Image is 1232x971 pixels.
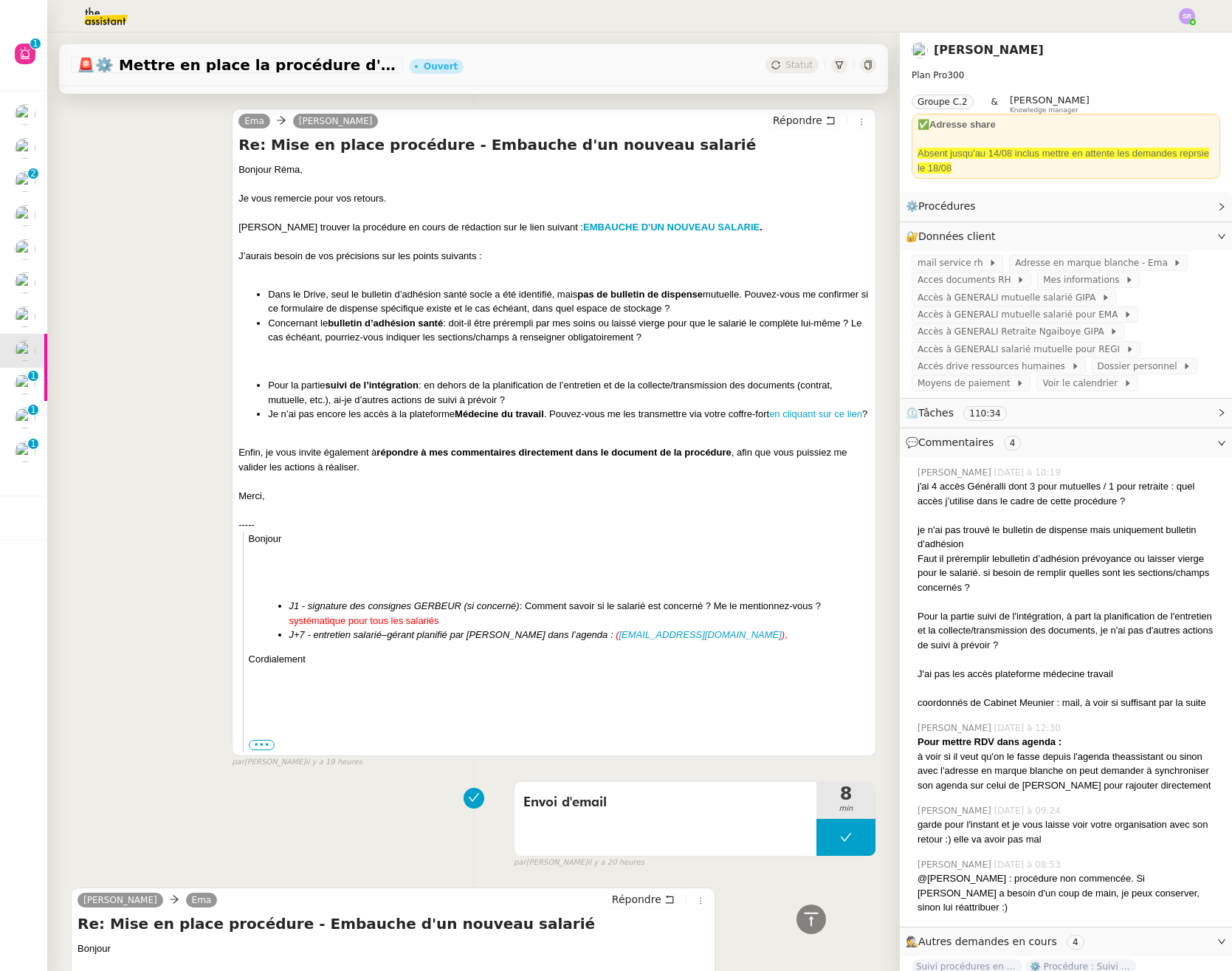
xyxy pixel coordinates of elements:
[918,407,954,419] span: Tâches
[28,168,38,179] nz-badge-sup: 2
[929,119,996,130] strong: Adresse share
[523,792,808,814] span: Envoi d'email
[328,318,443,329] strong: bulletin d’adhésion santé
[900,192,1232,221] div: ⚙️Procédures
[268,287,870,316] li: Dans le Drive, seul le bulletin d’adhésion santé socle a été identifié, mais mutuelle. Pouvez-vou...
[232,756,362,769] small: [PERSON_NAME]
[1067,935,1084,950] nz-tag: 4
[918,817,1220,846] div: garde pour l'instant et je vous laisse voir votre organisation avec son retour :) elle va avoir p...
[306,756,362,769] span: il y a 19 heures
[15,104,35,125] img: users%2FfjlNmCTkLiVoA3HQjY3GA5JXGxb2%2Favatar%2Fstarofservice_97480retdsc0392.png
[289,600,520,611] em: J1 - signature des consignes GERBEUR (si concerné)
[613,629,788,640] font: ,
[30,168,36,182] p: 2
[28,405,38,415] nz-badge-sup: 1
[947,70,964,80] span: 300
[15,442,35,462] img: users%2FKIcnt4T8hLMuMUUpHYCYQM06gPC2%2Favatar%2F1dbe3bdc-0f95-41bf-bf6e-fc84c6569aaf
[918,552,1220,595] div: Faut il préremplir le
[918,359,1071,374] span: Accés drive ressources humaines
[918,290,1101,305] span: Accès à GENERALI mutuelle salarié GIPA
[455,408,544,419] strong: Médecine du travail
[918,609,1220,653] div: Pour la partie suivi de l'intégration, à part la planification de l'entretien et la collecte/tran...
[289,629,613,640] em: J+7 - entretien salarié–gérant planifié par [PERSON_NAME] dans l’agenda :
[918,117,1214,132] div: ✅
[376,447,731,458] strong: répondre à mes commentaires directement dans le document de la procédure
[577,289,703,300] strong: pas de bulletin de dispense
[994,804,1064,817] span: [DATE] à 09:24
[918,523,1220,552] div: je n'ai pas trouvé le bulletin de dispense mais uniquement bulletin d'adhésion
[1042,376,1123,391] span: Voir le calendrier
[238,489,870,504] div: Merci,
[918,255,988,270] span: mail service rh
[918,479,1220,508] div: j'ai 4 accès Généralli dont 3 pour mutuelles / 1 pour retraite : quel accès j’utilise dans le cad...
[918,804,994,817] span: [PERSON_NAME]
[15,272,35,293] img: users%2FRcIDm4Xn1TPHYwgLThSv8RQYtaM2%2Favatar%2F95761f7a-40c3-4bb5-878d-fe785e6f95b2
[773,113,822,128] span: Répondre
[326,380,419,391] strong: suivi de l’intégration
[15,408,35,428] img: users%2FYQzvtHxFwHfgul3vMZmAPOQmiRm1%2Favatar%2Fbenjamin-delahaye_m.png
[78,941,709,956] div: Bonjour
[583,222,760,233] a: EMBAUCHE D'UN NOUVEAU SALARIE
[30,371,36,384] p: 1
[912,95,974,109] nz-tag: Groupe C.2
[1010,95,1090,114] app-user-label: Knowledge manager
[769,408,862,419] a: en cliquant sur ce lien
[760,222,763,233] strong: .
[78,893,163,907] a: [PERSON_NAME]
[918,667,1220,682] div: J'ai pas les accès plateforme médecine travail
[906,407,1019,419] span: ⏲️
[15,306,35,327] img: users%2F8F3ae0CdRNRxLT9M8DTLuFZT1wq1%2Favatar%2F8d3ba6ea-8103-41c2-84d4-2a4cca0cf040
[912,42,928,58] img: users%2FrZ9hsAwvZndyAxvpJrwIinY54I42%2Favatar%2FChatGPT%20Image%201%20aou%CC%82t%202025%2C%2011_1...
[78,913,709,934] h4: Re: Mise en place procédure - Embauche d'un nouveau salarié
[612,892,661,907] span: Répondre
[293,114,379,128] a: [PERSON_NAME]
[15,239,35,260] img: users%2FW4OQjB9BRtYK2an7yusO0WsYLsD3%2Favatar%2F28027066-518b-424c-8476-65f2e549ac29
[15,171,35,192] img: users%2FhitvUqURzfdVsA8TDJwjiRfjLnH2%2Favatar%2Flogo-thermisure.png
[244,116,264,126] span: Ema
[238,134,870,155] h4: Re: Mise en place procédure - Embauche d'un nouveau salarié
[1043,272,1125,287] span: Mes informations
[1098,359,1183,374] span: Dossier personnel
[918,871,1220,915] div: @[PERSON_NAME] : procédure non commencée. Si [PERSON_NAME] a besoin d'un coup de main, je peux co...
[934,43,1044,57] a: [PERSON_NAME]
[918,272,1016,287] span: Acces documents RH
[918,749,1220,793] div: à voir si il veut qu'on le fasse depuis l'agenda theassistant ou sinon avec l'adresse en marque b...
[238,249,870,264] div: J’aurais besoin de vos précisions sur les points suivants :
[918,858,994,871] span: [PERSON_NAME]
[15,340,35,361] img: users%2FrZ9hsAwvZndyAxvpJrwIinY54I42%2Favatar%2FChatGPT%20Image%201%20aou%CC%82t%202025%2C%2011_1...
[514,857,526,869] span: par
[918,736,1061,747] strong: Pour mettre RDV dans agenda :
[32,38,38,52] p: 1
[1004,436,1022,450] nz-tag: 4
[918,200,976,212] span: Procédures
[918,721,994,735] span: [PERSON_NAME]
[268,316,870,345] li: Concernant le : doit-il être prérempli par mes soins ou laissé vierge pour que le salarié le comp...
[816,785,875,803] span: 8
[28,371,38,381] nz-badge-sup: 1
[1015,255,1173,270] span: Adresse en marque blanche - Ema
[238,191,870,206] div: Je vous remercie pour vos retours.
[918,342,1126,357] span: Accès à GENERALI salarié mutuelle pour REGI
[918,696,1220,710] div: coordonnés de Cabinet Meunier : mail, à voir si suffisant par la suite
[963,406,1006,421] nz-tag: 110:34
[289,615,439,626] font: systématique pour tous les salariés
[900,399,1232,428] div: ⏲️Tâches 110:34
[192,895,212,905] span: Ema
[912,70,947,80] span: Plan Pro
[28,439,38,449] nz-badge-sup: 1
[1010,95,1090,106] span: [PERSON_NAME]
[238,220,870,235] div: [PERSON_NAME] trouver la procédure en cours de rédaction sur le lien suivant :
[238,162,870,177] div: Bonjour Réma,
[588,857,644,869] span: il y a 20 heures
[238,445,870,474] div: Enfin, je vous invite également à , afin que vous puissiez me valider les actions à réaliser.
[15,374,35,394] img: users%2F8F3ae0CdRNRxLT9M8DTLuFZT1wq1%2Favatar%2F8d3ba6ea-8103-41c2-84d4-2a4cca0cf040
[906,936,1090,947] span: 🕵️
[30,439,36,452] p: 1
[918,376,1016,391] span: Moyens de paiement
[289,599,870,628] li: : Comment savoir si le salarié est concerné ? Me le mentionnez-vous ?
[994,466,1064,479] span: [DATE] à 10:19
[991,95,998,114] span: &
[918,148,1209,174] span: Absent jusqu'au 14/08 inclus mettre en attente les demandes reprsie le 18/08
[918,324,1109,339] span: Accès à GENERALI Retraite Ngaiboye GIPA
